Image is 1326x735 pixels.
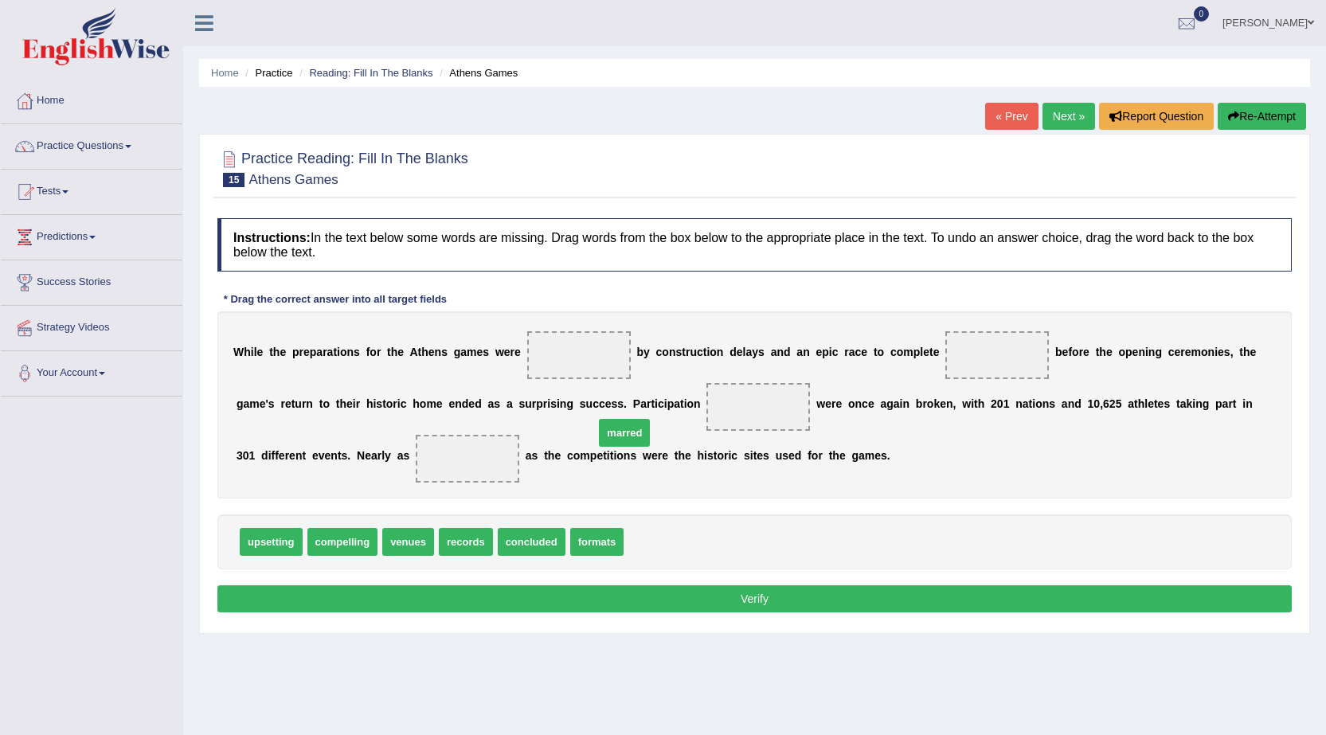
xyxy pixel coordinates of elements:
b: n [1042,397,1050,410]
b: o [386,397,393,410]
b: , [1100,397,1103,410]
b: 0 [997,397,1003,410]
b: i [397,397,401,410]
b: s [550,397,557,410]
b: 2 [991,397,997,410]
b: s [617,397,624,410]
b: v [319,449,325,462]
b: p [822,346,829,358]
b: e [514,346,521,358]
b: p [1215,397,1222,410]
b: t [1096,346,1100,358]
b: 6 [1103,397,1109,410]
b: c [599,397,605,410]
b: n [803,346,810,358]
b: e [940,397,946,410]
b: w [495,346,504,358]
b: a [243,397,249,410]
b: f [366,346,370,358]
b: r [922,397,926,410]
b: t [338,449,342,462]
b: e [605,397,612,410]
b: a [371,449,377,462]
span: 15 [223,173,244,187]
b: P [633,397,640,410]
b: h [978,397,985,410]
b: i [353,397,356,410]
b: r [393,397,397,410]
b: o [897,346,904,358]
b: a [488,397,495,410]
b: u [525,397,532,410]
span: Drop target [527,331,631,379]
b: c [832,346,839,358]
b: a [674,397,680,410]
b: y [643,346,650,358]
b: s [342,449,348,462]
b: m [467,346,476,358]
b: n [1208,346,1215,358]
b: i [655,397,658,410]
b: n [295,449,303,462]
b: g [886,397,894,410]
b: s [376,397,382,410]
b: e [1132,346,1139,358]
b: o [370,346,377,358]
b: h [413,397,420,410]
b: h [421,346,428,358]
b: b [1055,346,1062,358]
b: b [916,397,923,410]
b: r [1228,397,1232,410]
b: i [971,397,974,410]
b: n [560,397,567,410]
b: t [651,397,655,410]
b: s [518,397,525,410]
b: o [662,346,669,358]
small: Athens Games [248,172,338,187]
b: h [1243,346,1250,358]
b: s [441,346,448,358]
b: s [675,346,682,358]
b: d [729,346,737,358]
b: e [825,397,831,410]
b: t [291,397,295,410]
a: Next » [1042,103,1095,130]
b: o [687,397,694,410]
b: m [1191,346,1201,358]
b: e [260,397,266,410]
b: f [275,449,279,462]
b: ' [266,397,268,410]
b: a [796,346,803,358]
b: t [302,449,306,462]
b: t [319,397,323,410]
b: a [1180,397,1187,410]
b: s [268,397,275,410]
b: r [280,397,284,410]
b: i [1192,397,1195,410]
b: f [272,449,276,462]
b: o [1201,346,1208,358]
b: l [254,346,257,358]
b: 1 [248,449,255,462]
b: a [640,397,647,410]
b: t [680,397,684,410]
a: « Prev [985,103,1038,130]
b: r [686,346,690,358]
b: h [273,346,280,358]
b: t [269,346,273,358]
h4: In the text below some words are missing. Drag words from the box below to the appropriate place ... [217,218,1292,272]
b: a [1128,397,1134,410]
b: o [710,346,717,358]
b: t [333,346,337,358]
b: h [391,346,398,358]
b: a [849,346,855,358]
b: a [880,397,886,410]
b: s [612,397,618,410]
b: 1 [1088,397,1094,410]
b: t [974,397,978,410]
b: r [1180,346,1184,358]
b: s [1049,397,1055,410]
b: r [647,397,651,410]
b: t [387,346,391,358]
b: c [862,397,868,410]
